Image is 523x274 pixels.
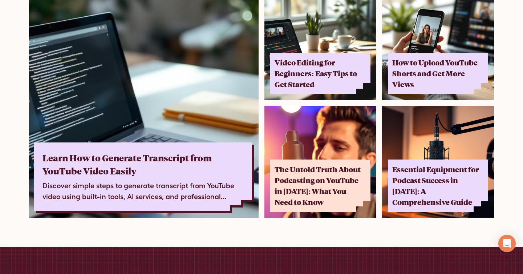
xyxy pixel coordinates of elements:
[264,106,376,218] img: The Untold Truth About Podcasting on YouTube in 2025: What You Need to Know
[42,151,238,177] div: Learn How to Generate Transcript from YouTube Video Easily
[275,57,362,90] div: Video Editing for Beginners: Easy Tips to Get Started
[382,106,494,218] a: Essential Equipment for Podcast Success in [DATE]: A Comprehensive Guide
[392,164,479,207] div: Essential Equipment for Podcast Success in [DATE]: A Comprehensive Guide
[382,106,494,218] img: Essential Equipment for Podcast Success in 2025: A Comprehensive Guide
[498,235,516,252] div: Open Intercom Messenger
[264,106,376,218] a: The Untold Truth About Podcasting on YouTube in [DATE]: What You Need to Know
[275,164,362,207] div: The Untold Truth About Podcasting on YouTube in [DATE]: What You Need to Know
[392,57,479,90] div: How to Upload YouTube Shorts and Get More Views
[42,180,238,202] div: Discover simple steps to generate transcript from YouTube video using built-in tools, AI services...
